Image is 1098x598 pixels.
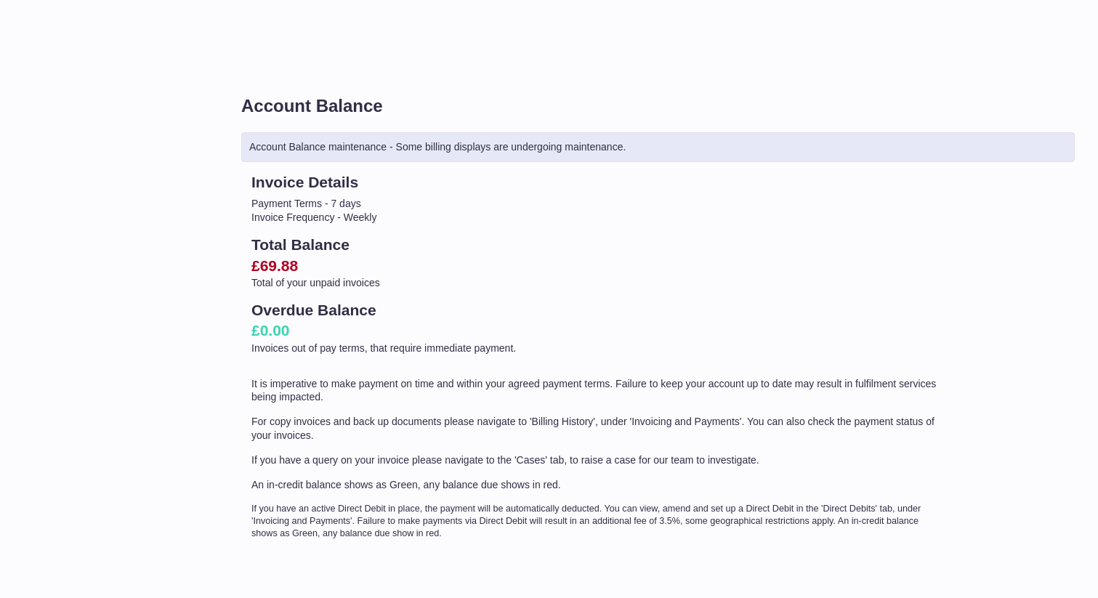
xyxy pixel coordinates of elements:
[251,453,943,467] p: If you have a query on your invoice please navigate to the 'Cases' tab, to raise a case for our t...
[251,503,943,540] p: If you have an active Direct Debit in place, the payment will be automatically deducted. You can ...
[241,132,1075,162] div: Account Balance maintenance - Some billing displays are undergoing maintenance.
[241,94,1075,118] h1: Account Balance
[251,300,943,320] h2: Overdue Balance
[251,211,943,225] li: Invoice Frequency - Weekly
[251,320,943,341] h2: £0.00
[251,256,943,276] h2: £69.88
[251,172,943,193] h2: Invoice Details
[251,377,943,405] p: It is imperative to make payment on time and within your agreed payment terms. Failure to keep yo...
[251,235,943,255] h2: Total Balance
[251,415,943,443] p: For copy invoices and back up documents please navigate to 'Billing History', under 'Invoicing an...
[251,276,943,290] p: Total of your unpaid invoices
[251,197,943,211] li: Payment Terms - 7 days
[251,342,943,355] p: Invoices out of pay terms, that require immediate payment.
[251,478,943,492] p: An in-credit balance shows as Green, any balance due shows in red.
